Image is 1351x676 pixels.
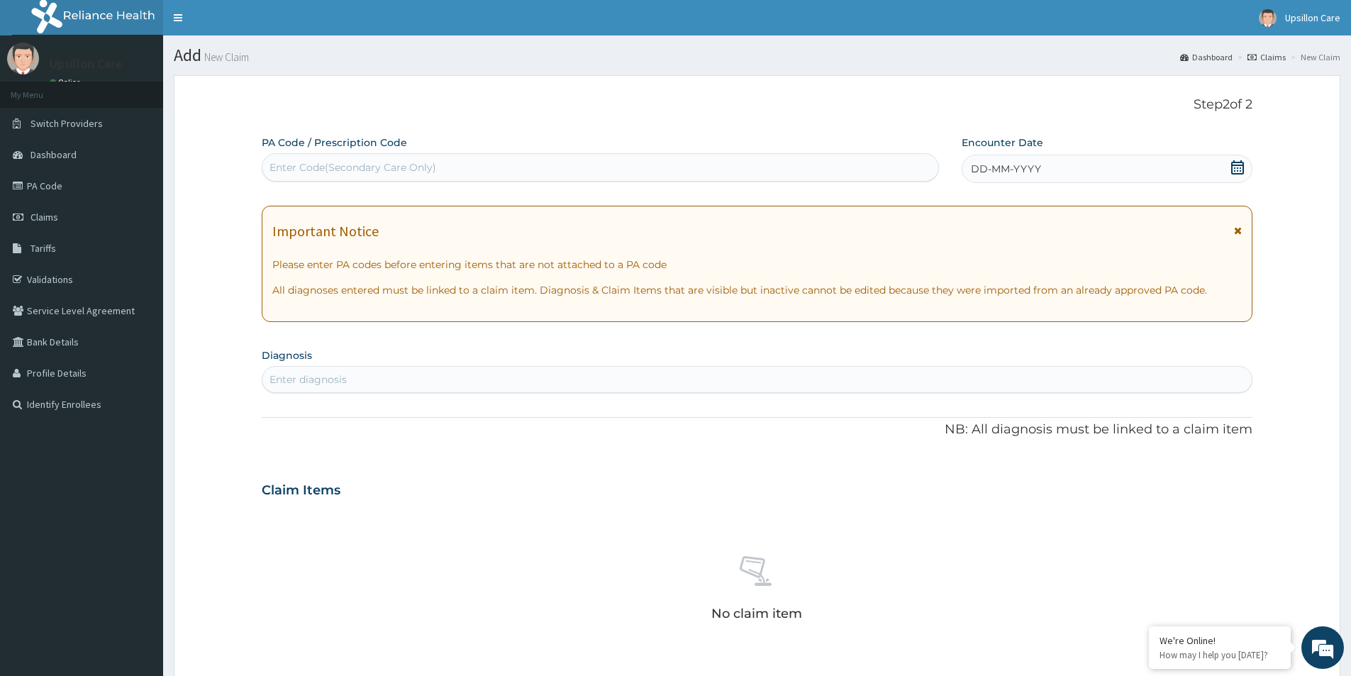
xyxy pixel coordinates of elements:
[1160,634,1280,647] div: We're Online!
[711,606,802,621] p: No claim item
[7,43,39,74] img: User Image
[174,46,1340,65] h1: Add
[50,77,84,87] a: Online
[971,162,1041,176] span: DD-MM-YYYY
[262,135,407,150] label: PA Code / Prescription Code
[1285,11,1340,24] span: Upsillon Care
[262,97,1252,113] p: Step 2 of 2
[272,257,1242,272] p: Please enter PA codes before entering items that are not attached to a PA code
[30,148,77,161] span: Dashboard
[262,483,340,499] h3: Claim Items
[962,135,1043,150] label: Encounter Date
[1287,51,1340,63] li: New Claim
[30,117,103,130] span: Switch Providers
[262,421,1252,439] p: NB: All diagnosis must be linked to a claim item
[1180,51,1233,63] a: Dashboard
[30,242,56,255] span: Tariffs
[30,211,58,223] span: Claims
[269,160,436,174] div: Enter Code(Secondary Care Only)
[50,57,122,70] p: Upsillon Care
[201,52,249,62] small: New Claim
[272,223,379,239] h1: Important Notice
[272,283,1242,297] p: All diagnoses entered must be linked to a claim item. Diagnosis & Claim Items that are visible bu...
[1259,9,1277,27] img: User Image
[269,372,347,387] div: Enter diagnosis
[1247,51,1286,63] a: Claims
[1160,649,1280,661] p: How may I help you today?
[262,348,312,362] label: Diagnosis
